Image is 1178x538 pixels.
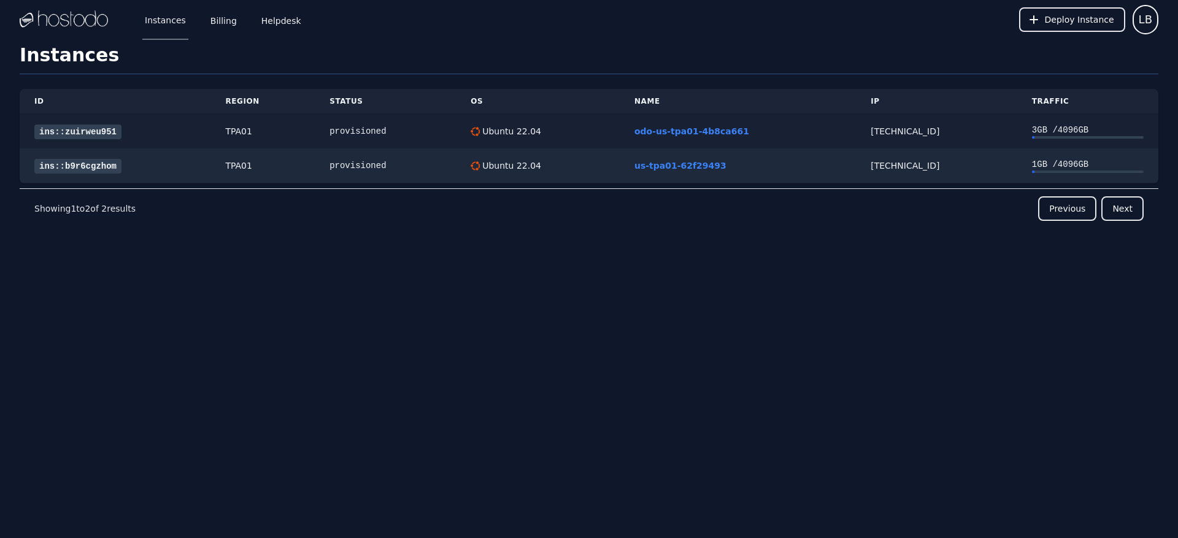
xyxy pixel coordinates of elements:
span: Deploy Instance [1045,13,1114,26]
div: [TECHNICAL_ID] [871,159,1003,172]
th: IP [856,89,1017,114]
nav: Pagination [20,188,1158,228]
div: 1 GB / 4096 GB [1032,158,1144,171]
button: Deploy Instance [1019,7,1125,32]
th: Traffic [1017,89,1158,114]
h1: Instances [20,44,1158,74]
span: LB [1139,11,1152,28]
div: Ubuntu 22.04 [480,159,541,172]
button: Next [1101,196,1144,221]
img: Ubuntu 22.04 [471,161,480,171]
div: TPA01 [225,125,300,137]
span: 2 [85,204,90,213]
th: Region [210,89,315,114]
img: Logo [20,10,108,29]
div: provisioned [329,159,441,172]
div: 3 GB / 4096 GB [1032,124,1144,136]
span: 2 [101,204,107,213]
button: User menu [1133,5,1158,34]
a: odo-us-tpa01-4b8ca661 [634,126,749,136]
button: Previous [1038,196,1096,221]
img: Ubuntu 22.04 [471,127,480,136]
a: ins::b9r6cgzhom [34,159,121,174]
th: Name [620,89,856,114]
th: OS [456,89,620,114]
p: Showing to of results [34,202,136,215]
th: ID [20,89,210,114]
div: TPA01 [225,159,300,172]
div: [TECHNICAL_ID] [871,125,1003,137]
span: 1 [71,204,76,213]
th: Status [315,89,456,114]
div: provisioned [329,125,441,137]
a: ins::zuirweu951 [34,125,121,139]
div: Ubuntu 22.04 [480,125,541,137]
a: us-tpa01-62f29493 [634,161,726,171]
